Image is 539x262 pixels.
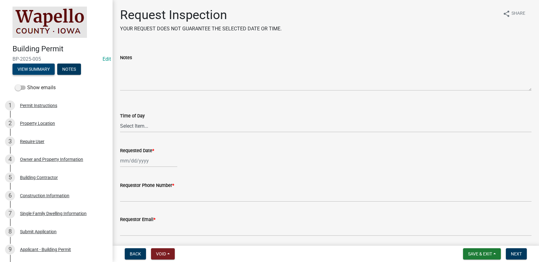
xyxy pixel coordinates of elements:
wm-modal-confirm: Notes [57,67,81,72]
div: 9 [5,244,15,254]
label: Time of Day [120,114,145,118]
button: Next [506,248,527,259]
i: share [503,10,510,18]
wm-modal-confirm: Edit Application Number [103,56,111,62]
wm-modal-confirm: Summary [13,67,55,72]
img: Wapello County, Iowa [13,7,87,38]
span: Save & Exit [468,251,492,256]
button: View Summary [13,64,55,75]
div: Submit Application [20,229,57,234]
a: Edit [103,56,111,62]
div: Building Contractor [20,175,58,180]
button: Back [125,248,146,259]
span: BP-2025-005 [13,56,100,62]
div: Permit Instructions [20,103,57,108]
div: 3 [5,136,15,146]
button: Save & Exit [463,248,501,259]
div: Owner and Property Information [20,157,83,162]
div: Require User [20,139,44,144]
button: Void [151,248,175,259]
div: 8 [5,227,15,237]
div: 1 [5,100,15,110]
p: YOUR REQUEST DOES NOT GUARANTEE THE SELECTED DATE OR TIME. [120,25,282,33]
div: Applicant - Building Permit [20,247,71,252]
button: shareShare [498,8,530,20]
div: Property Location [20,121,55,126]
div: 4 [5,154,15,164]
label: Notes [120,56,132,60]
span: Void [156,251,166,256]
h1: Request Inspection [120,8,282,23]
span: Next [511,251,522,256]
label: Requestor Phone Number [120,183,174,188]
label: Show emails [15,84,56,91]
label: Requested Date [120,149,154,153]
div: 5 [5,172,15,182]
div: 6 [5,191,15,201]
label: Requestor Email [120,218,155,222]
span: Back [130,251,141,256]
span: Share [511,10,525,18]
div: Single Family Dwelling Information [20,211,87,216]
input: mm/dd/yyyy [120,154,177,167]
div: 2 [5,118,15,128]
div: 7 [5,208,15,218]
button: Notes [57,64,81,75]
h4: Building Permit [13,44,108,54]
div: Construction Information [20,193,69,198]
